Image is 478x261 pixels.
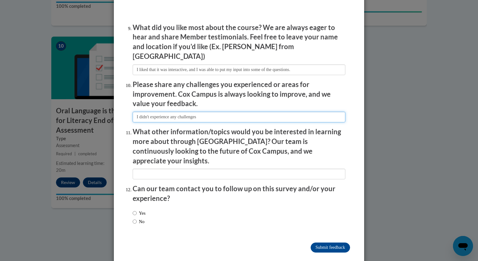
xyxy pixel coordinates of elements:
[133,218,145,225] label: No
[133,127,345,166] p: What other information/topics would you be interested in learning more about through [GEOGRAPHIC_...
[133,218,137,225] input: No
[133,23,345,61] p: What did you like most about the course? We are always eager to hear and share Member testimonial...
[133,80,345,109] p: Please share any challenges you experienced or areas for improvement. Cox Campus is always lookin...
[133,184,345,203] p: Can our team contact you to follow up on this survey and/or your experience?
[133,210,137,217] input: Yes
[311,243,350,253] input: Submit feedback
[133,210,145,217] label: Yes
